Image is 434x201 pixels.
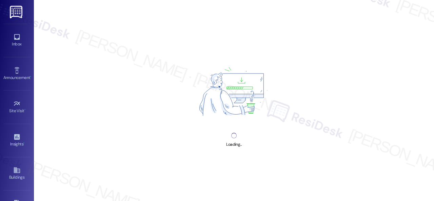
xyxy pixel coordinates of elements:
div: Loading... [226,141,241,148]
span: • [24,107,25,112]
span: • [30,74,31,79]
img: ResiDesk Logo [10,6,24,18]
a: Buildings [3,164,31,183]
a: Inbox [3,31,31,49]
span: • [23,141,24,145]
a: Site Visit • [3,98,31,116]
a: Insights • [3,131,31,149]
